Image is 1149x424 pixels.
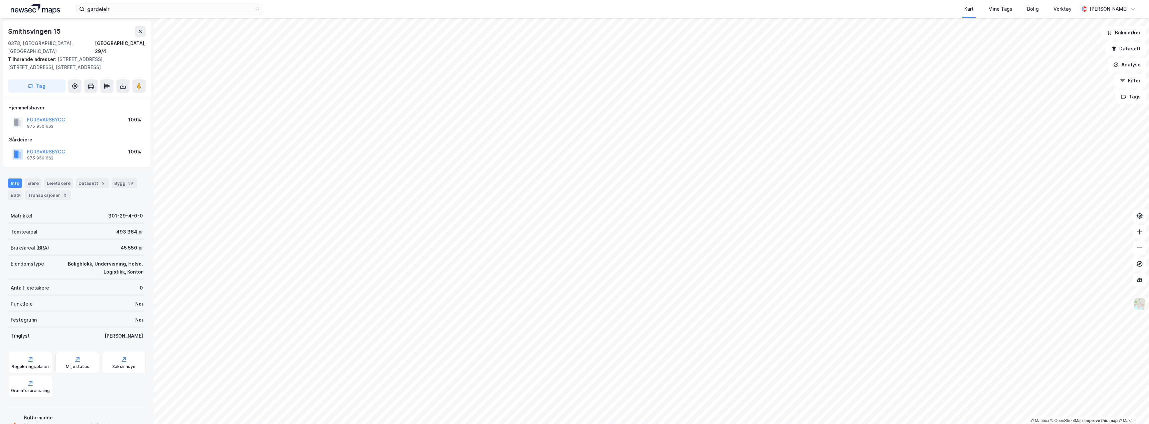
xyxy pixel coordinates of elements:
[135,300,143,308] div: Nei
[27,155,53,161] div: 975 950 662
[135,316,143,324] div: Nei
[11,244,49,252] div: Bruksareal (BRA)
[11,332,30,340] div: Tinglyst
[105,332,143,340] div: [PERSON_NAME]
[1115,90,1146,103] button: Tags
[1101,26,1146,39] button: Bokmerker
[128,148,141,156] div: 100%
[108,212,143,220] div: 301-29-4-0-0
[76,178,109,188] div: Datasett
[11,260,44,268] div: Eiendomstype
[11,212,32,220] div: Matrikkel
[11,4,60,14] img: logo.a4113a55bc3d86da70a041830d287a7e.svg
[964,5,974,13] div: Kart
[1133,298,1146,310] img: Z
[12,364,49,369] div: Reguleringsplaner
[1050,418,1083,423] a: OpenStreetMap
[25,190,71,200] div: Transaksjoner
[127,180,135,186] div: 39
[25,178,41,188] div: Eiere
[1116,392,1149,424] iframe: Chat Widget
[1106,42,1146,55] button: Datasett
[27,124,53,129] div: 975 950 662
[112,364,135,369] div: Saksinnsyn
[1116,392,1149,424] div: Kontrollprogram for chat
[8,104,145,112] div: Hjemmelshaver
[1114,74,1146,87] button: Filter
[66,364,89,369] div: Miljøstatus
[8,55,140,71] div: [STREET_ADDRESS], [STREET_ADDRESS], [STREET_ADDRESS]
[61,192,68,198] div: 2
[8,79,65,93] button: Tag
[11,316,37,324] div: Festegrunn
[24,414,143,422] div: Kulturminne
[85,4,255,14] input: Søk på adresse, matrikkel, gårdeiere, leietakere eller personer
[11,388,50,393] div: Grunnforurensning
[112,178,137,188] div: Bygg
[11,284,49,292] div: Antall leietakere
[1027,5,1039,13] div: Bolig
[121,244,143,252] div: 45 550 ㎡
[8,39,95,55] div: 0378, [GEOGRAPHIC_DATA], [GEOGRAPHIC_DATA]
[8,190,22,200] div: ESG
[44,178,73,188] div: Leietakere
[988,5,1012,13] div: Mine Tags
[1085,418,1118,423] a: Improve this map
[8,178,22,188] div: Info
[8,26,62,37] div: Smithsvingen 15
[140,284,143,292] div: 0
[1108,58,1146,71] button: Analyse
[1031,418,1049,423] a: Mapbox
[52,260,143,276] div: Boligblokk, Undervisning, Helse, Logistikk, Kontor
[95,39,146,55] div: [GEOGRAPHIC_DATA], 29/4
[8,56,57,62] span: Tilhørende adresser:
[1053,5,1072,13] div: Verktøy
[11,228,37,236] div: Tomteareal
[116,228,143,236] div: 493 364 ㎡
[1090,5,1128,13] div: [PERSON_NAME]
[8,136,145,144] div: Gårdeiere
[128,116,141,124] div: 100%
[11,300,33,308] div: Punktleie
[100,180,106,186] div: 5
